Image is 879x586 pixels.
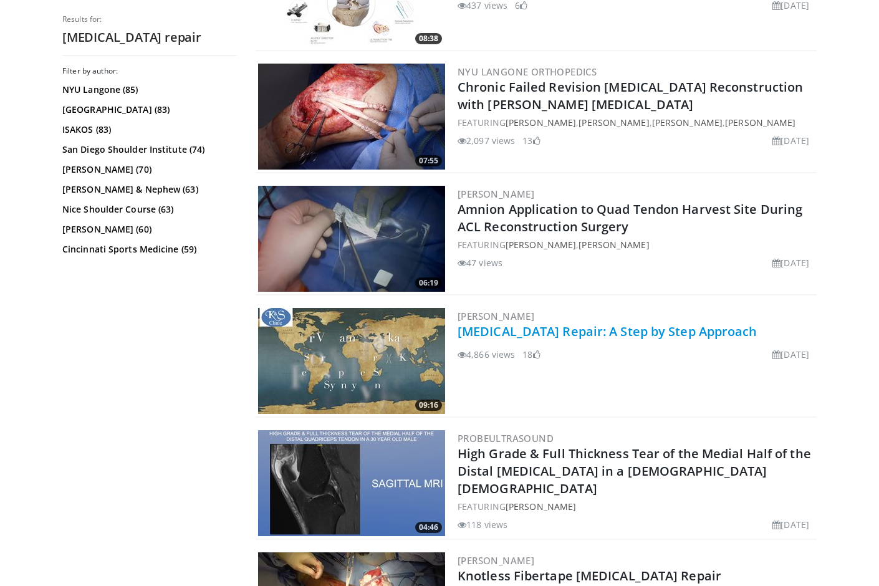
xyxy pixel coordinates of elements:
[258,186,445,292] a: 06:19
[458,201,802,235] a: Amnion Application to Quad Tendon Harvest Site During ACL Reconstruction Surgery
[62,223,234,236] a: [PERSON_NAME] (60)
[62,203,234,216] a: Nice Shoulder Course (63)
[415,277,442,289] span: 06:19
[522,134,540,147] li: 13
[772,256,809,269] li: [DATE]
[415,522,442,533] span: 04:46
[458,134,515,147] li: 2,097 views
[458,432,554,444] a: Probeultrasound
[458,310,534,322] a: [PERSON_NAME]
[522,348,540,361] li: 18
[258,308,445,414] a: 09:16
[62,14,237,24] p: Results for:
[62,143,234,156] a: San Diego Shoulder Institute (74)
[258,430,445,536] a: 04:46
[62,66,237,76] h3: Filter by author:
[458,188,534,200] a: [PERSON_NAME]
[458,79,803,113] a: Chronic Failed Revision [MEDICAL_DATA] Reconstruction with [PERSON_NAME] [MEDICAL_DATA]
[506,239,576,251] a: [PERSON_NAME]
[506,117,576,128] a: [PERSON_NAME]
[772,134,809,147] li: [DATE]
[62,163,234,176] a: [PERSON_NAME] (70)
[458,567,721,584] a: Knotless Fibertape [MEDICAL_DATA] Repair
[652,117,723,128] a: [PERSON_NAME]
[258,64,445,170] a: 07:55
[772,348,809,361] li: [DATE]
[458,116,814,129] div: FEATURING , , ,
[415,155,442,166] span: 07:55
[62,183,234,196] a: [PERSON_NAME] & Nephew (63)
[506,501,576,512] a: [PERSON_NAME]
[725,117,795,128] a: [PERSON_NAME]
[579,239,649,251] a: [PERSON_NAME]
[258,186,445,292] img: 6d3d0c34-260e-497a-a4df-cbf37e0a88d2.300x170_q85_crop-smart_upscale.jpg
[458,256,502,269] li: 47 views
[579,117,649,128] a: [PERSON_NAME]
[458,554,534,567] a: [PERSON_NAME]
[458,348,515,361] li: 4,866 views
[62,84,234,96] a: NYU Langone (85)
[458,518,507,531] li: 118 views
[772,518,809,531] li: [DATE]
[458,445,811,497] a: High Grade & Full Thickness Tear of the Medial Half of the Distal [MEDICAL_DATA] in a [DEMOGRAPHI...
[458,500,814,513] div: FEATURING
[62,29,237,46] h2: [MEDICAL_DATA] repair
[62,243,234,256] a: Cincinnati Sports Medicine (59)
[458,323,757,340] a: [MEDICAL_DATA] Repair: A Step by Step Approach
[458,238,814,251] div: FEATURING ,
[258,308,445,414] img: f83c0058-c557-440c-a2f7-18ec3536786d.300x170_q85_crop-smart_upscale.jpg
[62,103,234,116] a: [GEOGRAPHIC_DATA] (83)
[415,400,442,411] span: 09:16
[415,33,442,44] span: 08:38
[258,64,445,170] img: 19d4fb57-d425-4c2d-a2dd-156658f178bb.jpg.300x170_q85_crop-smart_upscale.jpg
[62,123,234,136] a: ISAKOS (83)
[458,65,597,78] a: NYU Langone Orthopedics
[258,430,445,536] img: ed29d34d-d8a5-4b67-b57a-710db2f4fbb5.300x170_q85_crop-smart_upscale.jpg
